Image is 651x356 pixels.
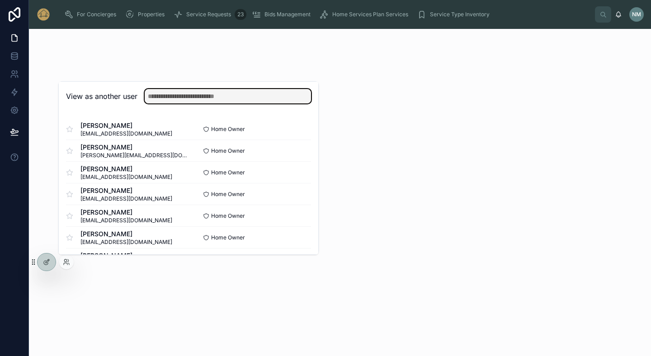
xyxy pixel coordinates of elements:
span: [PERSON_NAME] [80,143,189,152]
a: Bids Management [249,6,317,23]
span: [PERSON_NAME] [80,121,172,130]
div: 23 [235,9,246,20]
span: Home Owner [211,169,245,176]
span: [PERSON_NAME] [80,186,172,195]
h2: View as another user [66,91,137,102]
span: [PERSON_NAME][EMAIL_ADDRESS][DOMAIN_NAME] [80,152,189,159]
span: Service Type Inventory [430,11,490,18]
span: Home Services Plan Services [332,11,408,18]
img: App logo [36,7,51,22]
span: Bids Management [264,11,311,18]
span: [EMAIL_ADDRESS][DOMAIN_NAME] [80,217,172,224]
span: [EMAIL_ADDRESS][DOMAIN_NAME] [80,195,172,202]
span: Properties [138,11,165,18]
span: For Concierges [77,11,116,18]
a: Properties [123,6,171,23]
a: For Concierges [61,6,123,23]
span: [PERSON_NAME] [80,251,172,260]
span: [EMAIL_ADDRESS][DOMAIN_NAME] [80,173,172,181]
a: Service Type Inventory [415,6,496,23]
span: [PERSON_NAME] [80,230,172,239]
span: [PERSON_NAME] [80,164,172,173]
a: Service Requests23 [171,6,249,23]
span: Home Owner [211,234,245,241]
a: Home Services Plan Services [317,6,415,23]
span: Home Owner [211,126,245,133]
span: Home Owner [211,147,245,155]
span: Home Owner [211,212,245,220]
span: NM [632,11,641,18]
span: Service Requests [186,11,231,18]
div: scrollable content [58,5,595,24]
span: [EMAIL_ADDRESS][DOMAIN_NAME] [80,239,172,246]
span: Home Owner [211,191,245,198]
span: [EMAIL_ADDRESS][DOMAIN_NAME] [80,130,172,137]
span: [PERSON_NAME] [80,208,172,217]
